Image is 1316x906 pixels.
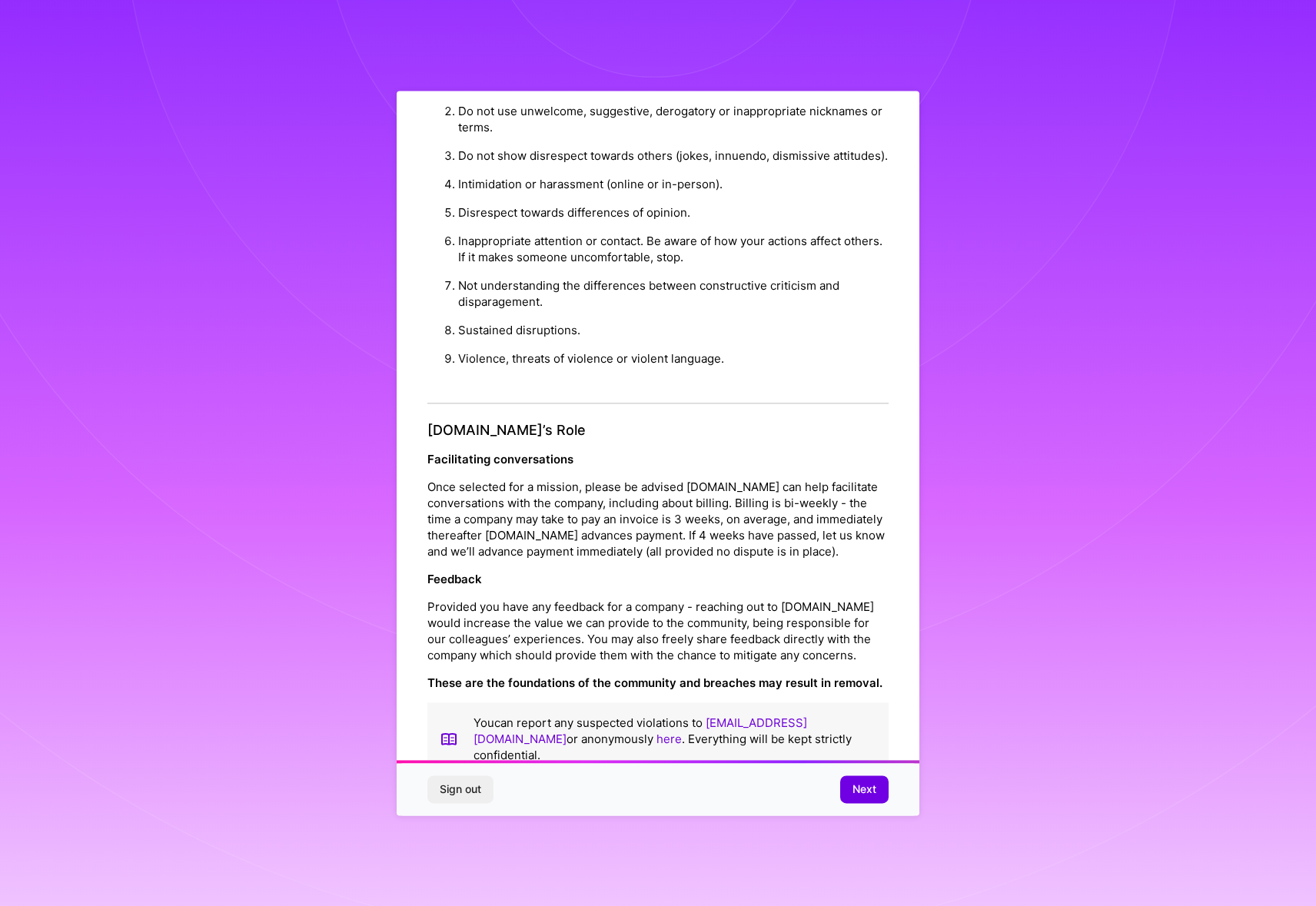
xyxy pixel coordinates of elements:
span: Next [852,782,876,797]
li: Do not use unwelcome, suggestive, derogatory or inappropriate nicknames or terms. [458,98,889,142]
h4: [DOMAIN_NAME]’s Role [427,423,889,440]
span: Sign out [440,782,481,797]
button: Sign out [427,775,493,803]
li: Sustained disruptions. [458,317,889,345]
a: here [656,732,682,746]
li: Intimidation or harassment (online or in-person). [458,171,889,199]
li: Disrespect towards differences of opinion. [458,199,889,227]
li: Violence, threats of violence or violent language. [458,345,889,373]
li: Not understanding the differences between constructive criticism and disparagement. [458,272,889,317]
img: book icon [440,715,458,763]
p: Once selected for a mission, please be advised [DOMAIN_NAME] can help facilitate conversations wi... [427,479,889,559]
a: [EMAIL_ADDRESS][DOMAIN_NAME] [474,715,807,746]
li: Do not show disrespect towards others (jokes, innuendo, dismissive attitudes). [458,142,889,171]
button: Next [840,775,889,803]
li: Inappropriate attention or contact. Be aware of how your actions affect others. If it makes someo... [458,227,889,272]
p: Provided you have any feedback for a company - reaching out to [DOMAIN_NAME] would increase the v... [427,599,889,663]
strong: Facilitating conversations [427,452,573,466]
strong: Feedback [427,572,482,586]
p: You can report any suspected violations to or anonymously . Everything will be kept strictly conf... [474,715,876,763]
strong: These are the foundations of the community and breaches may result in removal. [427,675,882,690]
